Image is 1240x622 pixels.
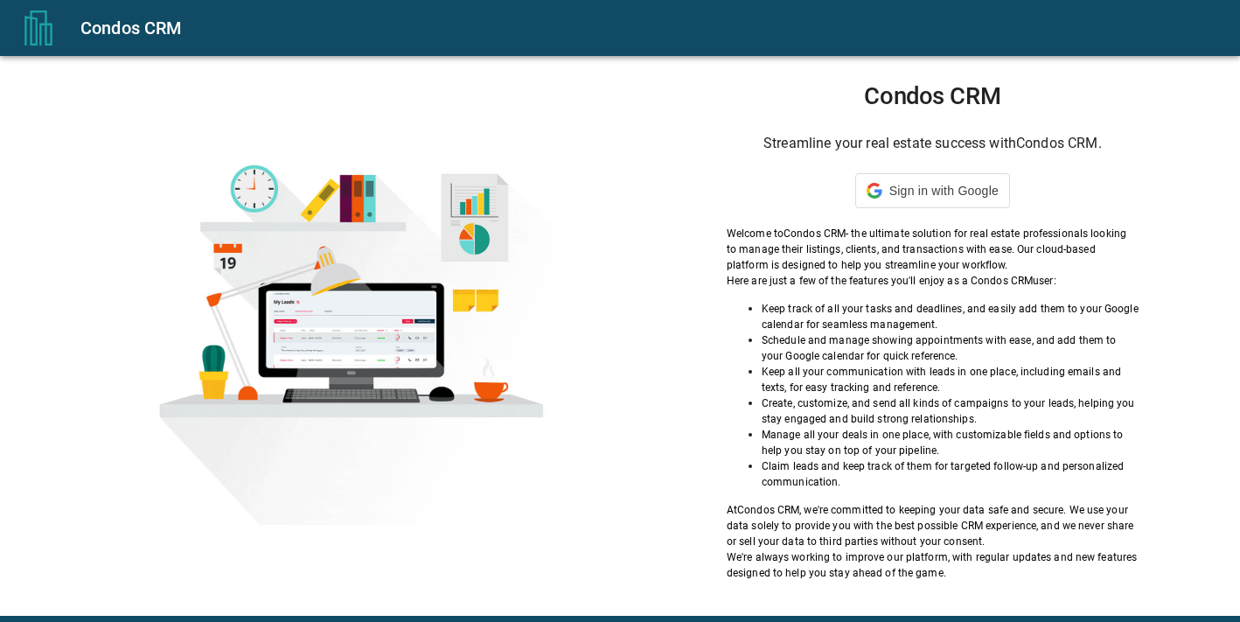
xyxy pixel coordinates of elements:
[762,395,1139,427] p: Create, customize, and send all kinds of campaigns to your leads, helping you stay engaged and bu...
[727,226,1139,273] p: Welcome to Condos CRM - the ultimate solution for real estate professionals looking to manage the...
[727,273,1139,289] p: Here are just a few of the features you'll enjoy as a Condos CRM user:
[762,458,1139,490] p: Claim leads and keep track of them for targeted follow-up and personalized communication.
[762,301,1139,332] p: Keep track of all your tasks and deadlines, and easily add them to your Google calendar for seaml...
[727,502,1139,549] p: At Condos CRM , we're committed to keeping your data safe and secure. We use your data solely to ...
[855,173,1010,208] div: Sign in with Google
[889,184,999,198] span: Sign in with Google
[80,14,1219,42] div: Condos CRM
[762,364,1139,395] p: Keep all your communication with leads in one place, including emails and texts, for easy trackin...
[762,427,1139,458] p: Manage all your deals in one place, with customizable fields and options to help you stay on top ...
[727,549,1139,581] p: We're always working to improve our platform, with regular updates and new features designed to h...
[727,82,1139,110] h1: Condos CRM
[727,131,1139,156] h6: Streamline your real estate success with Condos CRM .
[762,332,1139,364] p: Schedule and manage showing appointments with ease, and add them to your Google calendar for quic...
